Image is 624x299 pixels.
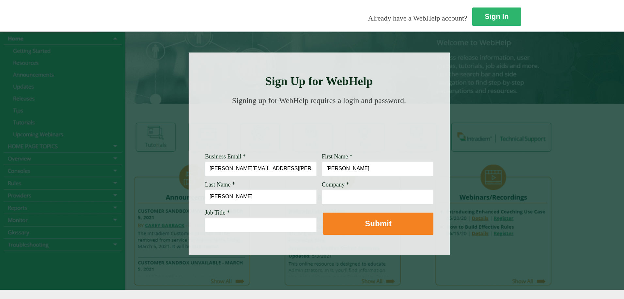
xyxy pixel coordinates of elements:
span: First Name * [322,153,352,160]
strong: Submit [365,219,391,228]
img: Need Credentials? Sign up below. Have Credentials? Use the sign-in button. [209,112,429,144]
strong: Sign In [485,12,508,21]
button: Submit [323,213,433,235]
span: Company * [322,181,349,188]
span: Last Name * [205,181,235,188]
span: Already have a WebHelp account? [368,14,467,22]
span: Job Title * [205,209,230,216]
span: Business Email * [205,153,246,160]
strong: Sign Up for WebHelp [265,75,373,88]
a: Sign In [472,7,521,26]
span: Signing up for WebHelp requires a login and password. [232,96,406,105]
